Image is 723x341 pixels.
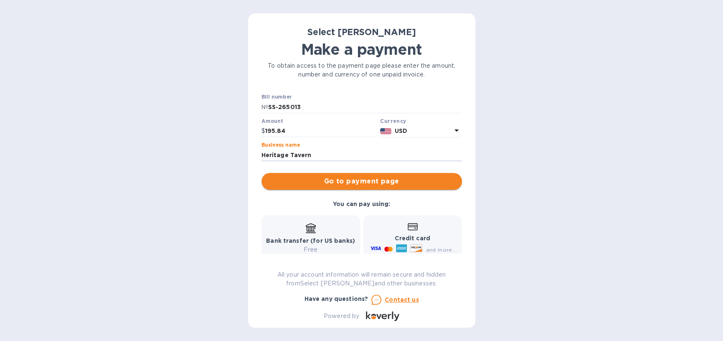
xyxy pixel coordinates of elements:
[380,128,391,134] img: USD
[304,295,368,302] b: Have any questions?
[380,118,406,124] b: Currency
[266,245,355,254] p: Free
[333,201,390,207] b: You can pay using:
[261,119,283,124] label: Amount
[265,125,377,137] input: 0.00
[261,173,462,190] button: Go to payment page
[426,247,456,253] span: and more...
[261,61,462,79] p: To obtain access to the payment page please enter the amount, number and currency of one unpaid i...
[395,127,407,134] b: USD
[307,27,416,37] b: Select [PERSON_NAME]
[261,149,462,161] input: Enter business name
[261,41,462,58] h1: Make a payment
[266,237,355,244] b: Bank transfer (for US banks)
[261,270,462,288] p: All your account information will remain secure and hidden from Select [PERSON_NAME] and other bu...
[385,296,419,303] u: Contact us
[261,103,268,112] p: №
[261,95,292,100] label: Bill number
[268,176,455,186] span: Go to payment page
[395,235,430,242] b: Credit card
[324,312,359,321] p: Powered by
[268,101,462,113] input: Enter bill number
[261,127,265,135] p: $
[261,143,300,148] label: Business name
